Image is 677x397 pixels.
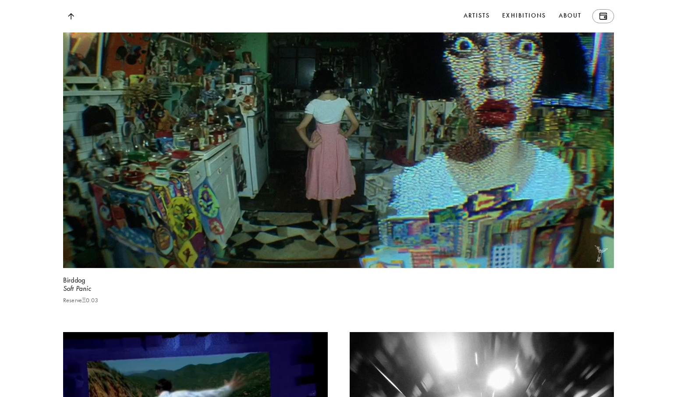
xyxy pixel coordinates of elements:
[63,284,614,293] div: Soft Panic
[63,297,98,304] p: Reserve Ξ 0.03
[462,9,492,23] a: Artists
[67,13,74,20] img: Top
[63,276,85,284] b: Birddog
[500,9,548,23] a: Exhibitions
[557,9,584,23] a: About
[599,13,607,20] img: Wallet icon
